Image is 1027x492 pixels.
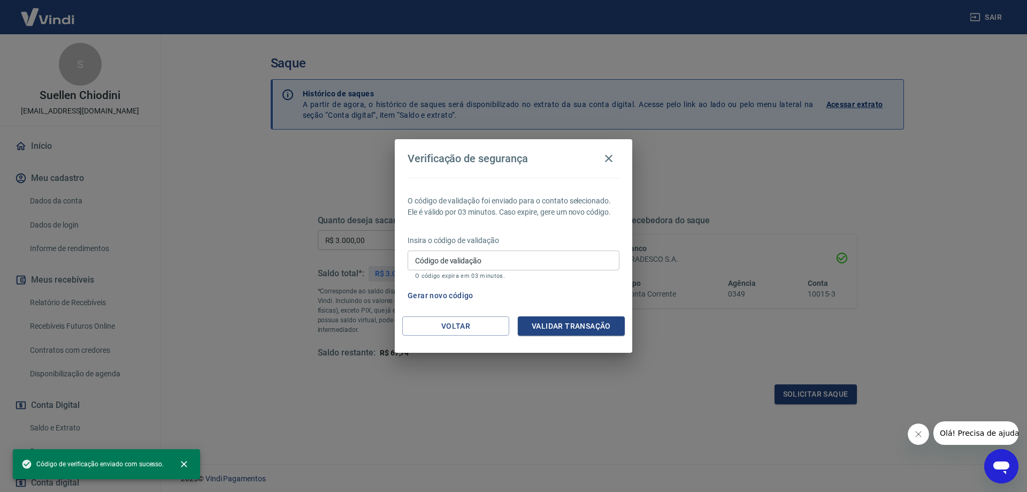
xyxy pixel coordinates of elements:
p: O código de validação foi enviado para o contato selecionado. Ele é válido por 03 minutos. Caso e... [408,195,619,218]
button: Validar transação [518,316,625,336]
button: close [172,452,196,476]
h4: Verificação de segurança [408,152,528,165]
p: Insira o código de validação [408,235,619,246]
iframe: Fechar mensagem [908,423,929,445]
button: Voltar [402,316,509,336]
iframe: Mensagem da empresa [933,421,1018,445]
span: Código de verificação enviado com sucesso. [21,459,164,470]
iframe: Botão para abrir a janela de mensagens [984,449,1018,483]
button: Gerar novo código [403,286,478,306]
span: Olá! Precisa de ajuda? [6,7,90,16]
p: O código expira em 03 minutos. [415,273,612,279]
